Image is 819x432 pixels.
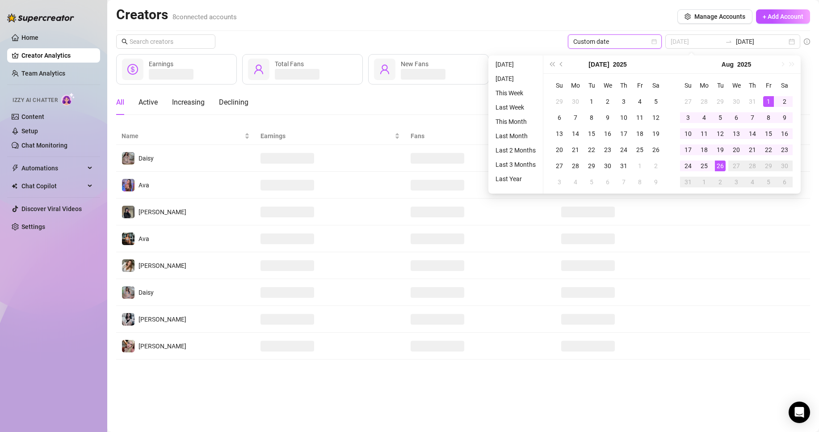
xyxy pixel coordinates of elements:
td: 2025-07-09 [600,110,616,126]
input: Search creators [130,37,203,47]
td: 2025-08-02 [648,158,664,174]
div: 22 [586,144,597,155]
img: logo-BBDzfeDw.svg [7,13,74,22]
div: 6 [731,112,742,123]
div: 9 [651,177,661,187]
div: 5 [715,112,726,123]
div: 7 [618,177,629,187]
div: 18 [699,144,710,155]
th: Mo [696,77,712,93]
td: 2025-09-03 [728,174,744,190]
div: 17 [618,128,629,139]
td: 2025-07-25 [632,142,648,158]
li: [DATE] [492,59,539,70]
div: 23 [602,144,613,155]
th: Fans [405,127,555,145]
li: Last 3 Months [492,159,539,170]
div: 30 [779,161,790,171]
li: Last Year [492,174,539,184]
span: Fans [411,131,543,141]
td: 2025-08-06 [728,110,744,126]
div: 5 [651,96,661,107]
td: 2025-07-30 [728,93,744,110]
div: 31 [747,96,758,107]
img: AI Chatter [61,93,75,106]
div: 29 [715,96,726,107]
span: [PERSON_NAME] [139,316,186,323]
li: Last 2 Months [492,145,539,156]
div: 10 [683,128,693,139]
div: 21 [570,144,581,155]
td: 2025-07-21 [567,142,584,158]
a: Content [21,113,44,120]
div: 11 [634,112,645,123]
div: All [116,97,124,108]
td: 2025-08-26 [712,158,728,174]
th: Sa [648,77,664,93]
h2: Creators [116,6,237,23]
div: 17 [683,144,693,155]
td: 2025-06-29 [551,93,567,110]
div: 16 [779,128,790,139]
div: 20 [731,144,742,155]
span: Ava [139,182,149,189]
div: 19 [651,128,661,139]
a: Discover Viral Videos [21,205,82,212]
div: 27 [683,96,693,107]
div: 3 [731,177,742,187]
div: 7 [747,112,758,123]
td: 2025-07-23 [600,142,616,158]
td: 2025-08-19 [712,142,728,158]
td: 2025-08-13 [728,126,744,142]
td: 2025-08-04 [696,110,712,126]
div: 30 [570,96,581,107]
li: This Week [492,88,539,98]
div: 1 [586,96,597,107]
a: Setup [21,127,38,135]
td: 2025-09-05 [760,174,777,190]
div: 28 [699,96,710,107]
div: 3 [683,112,693,123]
div: 31 [683,177,693,187]
td: 2025-08-18 [696,142,712,158]
div: 31 [618,161,629,171]
th: Sa [777,77,793,93]
a: Settings [21,223,45,230]
td: 2025-08-29 [760,158,777,174]
div: 7 [570,112,581,123]
div: 3 [618,96,629,107]
span: Automations [21,161,85,175]
th: Th [744,77,760,93]
td: 2025-08-22 [760,142,777,158]
span: info-circle [804,38,810,45]
td: 2025-08-05 [584,174,600,190]
span: Custom date [573,35,656,48]
div: 8 [763,112,774,123]
div: 28 [747,161,758,171]
img: Daisy [122,286,134,299]
div: 9 [779,112,790,123]
span: 8 connected accounts [172,13,237,21]
li: [DATE] [492,73,539,84]
span: [PERSON_NAME] [139,343,186,350]
div: 29 [554,96,565,107]
td: 2025-07-28 [696,93,712,110]
a: Chat Monitoring [21,142,67,149]
th: Mo [567,77,584,93]
img: Chat Copilot [12,183,17,189]
td: 2025-08-17 [680,142,696,158]
div: 12 [715,128,726,139]
li: Last Week [492,102,539,113]
td: 2025-08-06 [600,174,616,190]
li: This Month [492,116,539,127]
div: 10 [618,112,629,123]
span: setting [685,13,691,20]
td: 2025-08-31 [680,174,696,190]
div: 12 [651,112,661,123]
th: We [600,77,616,93]
th: Fr [760,77,777,93]
th: Fr [632,77,648,93]
td: 2025-08-15 [760,126,777,142]
button: + Add Account [756,9,810,24]
div: 27 [731,161,742,171]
